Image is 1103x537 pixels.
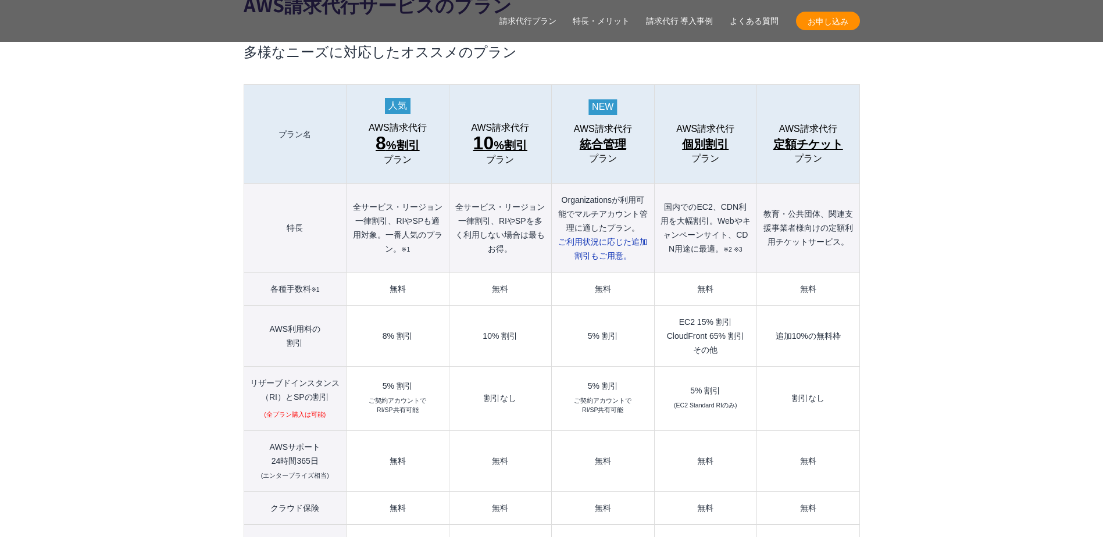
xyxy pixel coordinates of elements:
[589,153,617,164] span: プラン
[449,430,551,491] td: 無料
[654,273,756,306] td: 無料
[499,15,556,27] a: 請求代行プラン
[347,430,449,491] td: 無料
[473,133,494,153] span: 10
[730,15,779,27] a: よくある質問
[691,153,719,164] span: プラン
[796,15,860,27] span: お申し込み
[244,367,347,431] th: リザーブドインスタンス （RI）とSPの割引
[244,491,347,524] th: クラウド保険
[369,123,427,133] span: AWS請求代行
[757,430,859,491] td: 無料
[347,273,449,306] td: 無料
[486,155,514,165] span: プラン
[347,306,449,367] td: 8% 割引
[674,401,737,410] small: (EC2 Standard RIのみ)
[244,430,347,491] th: AWSサポート 24時間365日
[682,135,729,153] span: 個別割引
[384,155,412,165] span: プラン
[449,273,551,306] td: 無料
[376,133,386,153] span: 8
[449,184,551,273] th: 全サービス・リージョン一律割引、RIやSPを多く利用しない場合は最もお得。
[558,124,648,164] a: AWS請求代行 統合管理プラン
[352,123,442,165] a: AWS請求代行 8%割引 プラン
[580,135,626,153] span: 統合管理
[654,306,756,367] td: EC2 15% 割引 CloudFront 65% 割引 その他
[401,246,410,253] small: ※1
[473,134,527,155] span: %割引
[455,123,545,165] a: AWS請求代行 10%割引プラン
[574,396,631,415] small: ご契約アカウントで RI/SP共有可能
[261,472,329,479] small: (エンタープライズ相当)
[552,491,654,524] td: 無料
[757,491,859,524] td: 無料
[779,124,837,134] span: AWS請求代行
[376,134,420,155] span: %割引
[369,396,426,415] small: ご契約アカウントで RI/SP共有可能
[552,273,654,306] td: 無料
[757,184,859,273] th: 教育・公共団体、関連支援事業者様向けの定額利用チケットサービス。
[347,491,449,524] td: 無料
[654,184,756,273] th: 国内でのEC2、CDN利用を大幅割引。Webやキャンペーンサイト、CDN用途に最適。
[723,246,743,253] small: ※2 ※3
[449,367,551,431] td: 割引なし
[244,41,860,61] h3: 多様なニーズに対応したオススメのプラン
[311,286,320,293] small: ※1
[558,382,648,390] div: 5% 割引
[654,491,756,524] td: 無料
[676,124,734,134] span: AWS請求代行
[264,410,326,420] small: (全プラン購入は可能)
[573,15,630,27] a: 特長・メリット
[244,184,347,273] th: 特長
[794,153,822,164] span: プラン
[244,273,347,306] th: 各種手数料
[352,382,442,390] div: 5% 割引
[552,184,654,273] th: Organizationsが利用可能でマルチアカウント管理に適したプラン。
[661,386,751,395] div: 5% 割引
[574,124,632,134] span: AWS請求代行
[763,124,853,164] a: AWS請求代行 定額チケットプラン
[646,15,713,27] a: 請求代行 導入事例
[244,85,347,184] th: プラン名
[449,306,551,367] td: 10% 割引
[347,184,449,273] th: 全サービス・リージョン一律割引、RIやSPも適用対象。一番人気のプラン。
[244,306,347,367] th: AWS利用料の 割引
[552,306,654,367] td: 5% 割引
[552,430,654,491] td: 無料
[757,367,859,431] td: 割引なし
[757,306,859,367] td: 追加10%の無料枠
[449,491,551,524] td: 無料
[773,135,843,153] span: 定額チケット
[654,430,756,491] td: 無料
[796,12,860,30] a: お申し込み
[661,124,751,164] a: AWS請求代行 個別割引プラン
[558,237,648,260] span: ご利用状況に応じた
[757,273,859,306] td: 無料
[471,123,529,133] span: AWS請求代行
